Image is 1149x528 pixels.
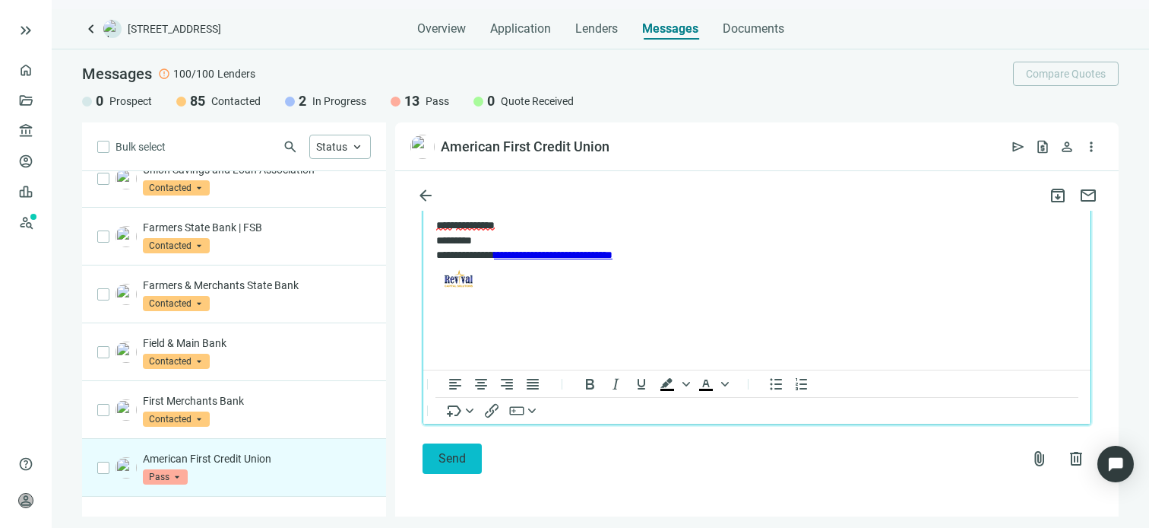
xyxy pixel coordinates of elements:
[17,21,35,40] button: keyboard_double_arrow_right
[143,180,210,196] span: Contacted
[487,92,495,110] span: 0
[1059,139,1075,154] span: person
[1055,135,1079,159] button: person
[442,374,468,393] button: Align left
[441,138,609,156] div: American First Credit Union
[416,186,435,205] span: arrow_back
[128,21,221,37] span: [STREET_ADDRESS]
[1079,135,1103,159] button: more_vert
[490,21,551,37] span: Application
[116,342,137,363] img: db6f25dc-7808-43be-a3fa-a4f2103cb24d
[410,135,435,159] img: 82f4a928-dcac-4ffd-ac27-1e1505a6baaf
[763,374,789,393] button: Bullet list
[316,141,347,153] span: Status
[494,374,520,393] button: Align right
[404,92,419,110] span: 13
[1067,450,1085,468] span: delete
[116,226,137,247] img: 2c88e664-cc96-4e2a-8fbd-3b21eda509da
[109,94,152,109] span: Prospect
[520,374,546,393] button: Justify
[628,374,654,393] button: Underline
[1049,186,1067,205] span: archive
[1030,450,1049,468] span: attach_file
[103,20,122,38] img: deal-logo
[423,155,1090,370] iframe: Rich Text Area
[438,451,466,466] span: Send
[143,220,371,235] p: Farmers State Bank | FSB
[116,168,137,189] img: f65f725e-21d4-45c2-8664-a03668ea156b
[1030,135,1055,159] button: request_quote
[442,401,479,419] button: Insert merge tag
[410,180,441,211] button: arrow_back
[116,399,137,421] img: 82ed4670-6f99-4007-bc2a-07e90399e5f0.png
[1013,62,1119,86] button: Compare Quotes
[575,21,618,37] span: Lenders
[312,94,366,109] span: In Progress
[1035,139,1050,154] span: request_quote
[468,374,494,393] button: Align center
[143,451,371,466] p: American First Credit Union
[143,278,371,293] p: Farmers & Merchants State Bank
[217,66,255,81] span: Lenders
[173,66,214,81] span: 100/100
[1097,446,1134,482] div: Open Intercom Messenger
[417,21,466,37] span: Overview
[18,493,33,508] span: person
[143,412,210,427] span: Contacted
[18,456,33,472] span: help
[143,469,188,485] span: Pass
[1084,139,1099,154] span: more_vert
[143,296,210,311] span: Contacted
[143,238,210,253] span: Contacted
[426,94,449,109] span: Pass
[283,139,298,154] span: search
[501,94,574,109] span: Quote Received
[350,140,364,154] span: keyboard_arrow_up
[116,138,166,155] span: Bulk select
[299,92,306,110] span: 2
[693,375,731,393] div: Text color Black
[654,375,692,393] div: Background color Black
[82,65,152,83] span: Messages
[603,374,628,393] button: Italic
[116,284,137,305] img: ddcc0ba9-5258-4ad9-b325-d1657596f37e
[1011,139,1026,154] span: send
[18,123,29,138] span: account_balance
[423,444,482,474] button: Send
[211,94,261,109] span: Contacted
[217,515,267,527] span: Load more
[789,374,815,393] button: Numbered list
[1043,180,1073,211] button: archive
[116,457,137,479] img: 82f4a928-dcac-4ffd-ac27-1e1505a6baaf
[1024,444,1055,474] button: attach_file
[143,336,371,351] p: Field & Main Bank
[1079,186,1097,205] span: mail
[642,21,698,36] span: Messages
[158,68,170,80] span: error
[1073,180,1103,211] button: mail
[143,393,371,409] p: First Merchants Bank
[96,92,103,110] span: 0
[479,401,505,419] button: Insert/edit link
[143,354,210,369] span: Contacted
[1061,444,1091,474] button: delete
[82,20,100,38] a: keyboard_arrow_left
[201,515,214,527] span: sync
[190,92,205,110] span: 85
[1006,135,1030,159] button: send
[577,374,603,393] button: Bold
[723,21,784,37] span: Documents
